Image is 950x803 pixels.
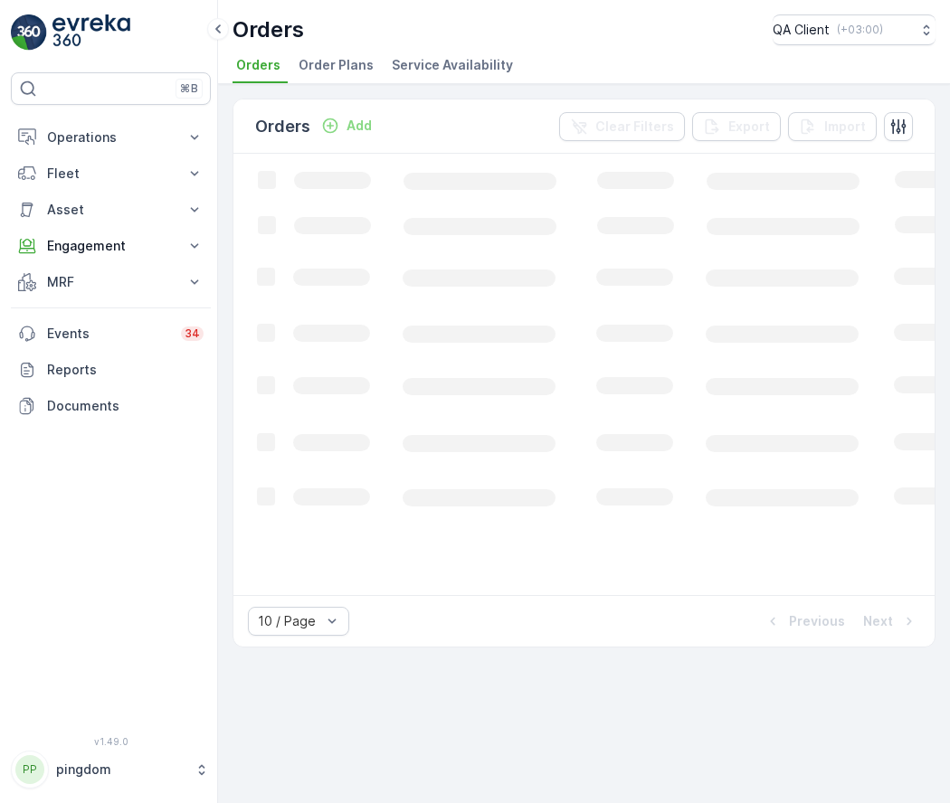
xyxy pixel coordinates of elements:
[392,56,513,74] span: Service Availability
[728,118,770,136] p: Export
[11,119,211,156] button: Operations
[47,273,175,291] p: MRF
[347,117,372,135] p: Add
[236,56,280,74] span: Orders
[11,736,211,747] span: v 1.49.0
[773,21,830,39] p: QA Client
[233,15,304,44] p: Orders
[837,23,883,37] p: ( +03:00 )
[299,56,374,74] span: Order Plans
[47,361,204,379] p: Reports
[11,388,211,424] a: Documents
[861,610,920,632] button: Next
[47,201,175,219] p: Asset
[11,751,211,789] button: PPpingdom
[47,397,204,415] p: Documents
[47,237,175,255] p: Engagement
[11,192,211,228] button: Asset
[11,156,211,192] button: Fleet
[11,316,211,352] a: Events34
[11,14,47,51] img: logo
[789,612,845,630] p: Previous
[314,115,379,137] button: Add
[788,112,877,141] button: Import
[52,14,130,51] img: logo_light-DOdMpM7g.png
[595,118,674,136] p: Clear Filters
[824,118,866,136] p: Import
[11,352,211,388] a: Reports
[762,610,847,632] button: Previous
[47,128,175,146] p: Operations
[559,112,685,141] button: Clear Filters
[15,755,44,784] div: PP
[185,326,200,341] p: 34
[47,165,175,183] p: Fleet
[863,612,893,630] p: Next
[47,325,170,343] p: Events
[180,81,198,96] p: ⌘B
[773,14,936,45] button: QA Client(+03:00)
[255,114,310,139] p: Orders
[11,228,211,264] button: Engagement
[56,760,185,779] p: pingdom
[692,112,781,141] button: Export
[11,264,211,300] button: MRF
